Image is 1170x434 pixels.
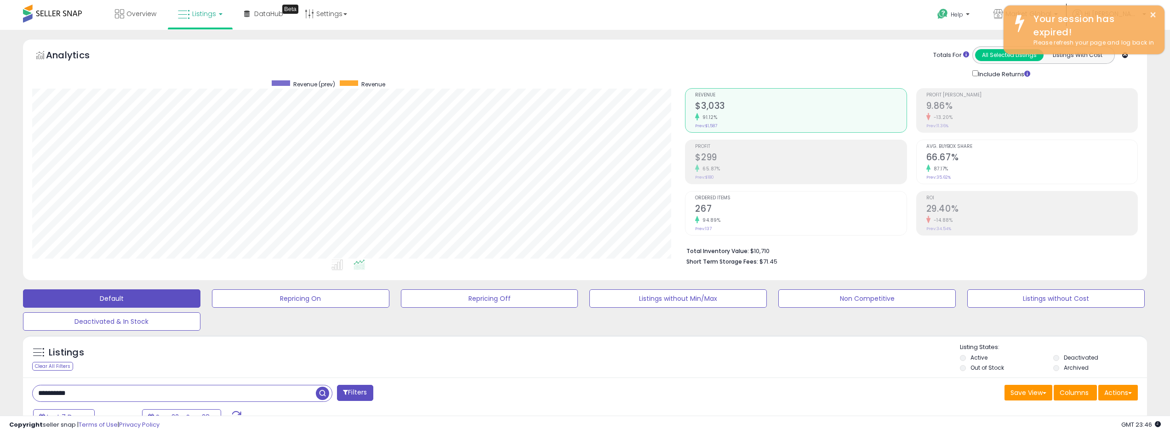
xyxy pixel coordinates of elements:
button: Default [23,289,200,308]
small: Prev: 137 [695,226,712,231]
span: Profit [695,144,906,149]
span: 2025-10-14 23:46 GMT [1121,420,1161,429]
small: 87.17% [930,165,948,172]
span: Listings [192,9,216,18]
label: Active [970,354,987,361]
button: Repricing Off [401,289,578,308]
button: Deactivated & In Stock [23,312,200,331]
span: Revenue [695,93,906,98]
small: 65.87% [699,165,720,172]
strong: Copyright [9,420,43,429]
a: Help [930,1,979,30]
small: -14.88% [930,217,953,224]
button: Last 7 Days [33,409,95,425]
span: ROI [926,196,1137,201]
span: Columns [1060,388,1089,397]
div: Tooltip anchor [282,5,298,14]
h2: 267 [695,203,906,216]
span: $71.45 [759,257,777,266]
div: Totals For [933,51,969,60]
h5: Analytics [46,49,108,64]
button: Non Competitive [778,289,956,308]
span: Ordered Items [695,196,906,201]
button: Repricing On [212,289,389,308]
small: Prev: $180 [695,175,714,180]
h2: $3,033 [695,101,906,113]
li: $10,710 [686,245,1131,256]
i: Get Help [937,8,948,20]
label: Out of Stock [970,364,1004,372]
div: Please refresh your page and log back in [1027,39,1158,47]
span: Revenue [361,80,385,88]
h2: 29.40% [926,203,1137,216]
button: Sep-22 - Sep-28 [142,409,221,425]
span: Profit [PERSON_NAME] [926,93,1137,98]
div: Include Returns [965,68,1041,79]
button: Filters [337,385,373,401]
p: Listing States: [960,343,1147,352]
button: Save View [1004,385,1052,400]
small: Prev: 35.62% [926,175,951,180]
small: 94.89% [699,217,720,224]
h2: 66.67% [926,152,1137,164]
h5: Listings [49,346,84,359]
h2: $299 [695,152,906,164]
small: -13.20% [930,114,953,121]
button: Actions [1098,385,1138,400]
h2: 9.86% [926,101,1137,113]
small: Prev: 11.36% [926,123,948,129]
small: Prev: $1,587 [695,123,717,129]
div: Clear All Filters [32,362,73,371]
a: Terms of Use [79,420,118,429]
button: Listings without Min/Max [589,289,767,308]
button: Columns [1054,385,1097,400]
span: Overview [126,9,156,18]
b: Short Term Storage Fees: [686,258,758,265]
span: Compared to: [96,413,138,422]
span: DataHub [254,9,283,18]
button: × [1149,9,1157,21]
button: Listings without Cost [967,289,1145,308]
label: Deactivated [1064,354,1098,361]
span: Last 7 Days [47,412,83,422]
span: Avg. Buybox Share [926,144,1137,149]
label: Archived [1064,364,1089,372]
button: Listings With Cost [1043,49,1112,61]
a: Privacy Policy [119,420,160,429]
span: Help [951,11,963,18]
small: 91.12% [699,114,717,121]
div: Your session has expired! [1027,12,1158,39]
b: Total Inventory Value: [686,247,749,255]
span: Sep-22 - Sep-28 [156,412,210,422]
div: seller snap | | [9,421,160,429]
span: Revenue (prev) [293,80,335,88]
button: All Selected Listings [975,49,1044,61]
small: Prev: 34.54% [926,226,951,231]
